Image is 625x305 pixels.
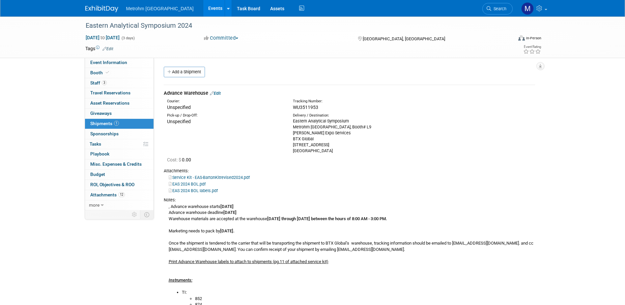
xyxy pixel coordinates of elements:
[169,175,250,180] a: Service Kit - EAS-BartonKitrevised2024.pdf
[90,80,107,85] span: Staff
[85,190,154,200] a: Attachments12
[85,149,154,159] a: Playbook
[85,129,154,139] a: Sponsorships
[85,109,154,119] a: Giveaways
[90,90,130,95] span: Travel Reservations
[164,168,535,174] div: Attachments:
[293,113,409,118] div: Delivery / Destination:
[267,216,387,221] b: [DATE] through [DATE] between the hours of 8:00 AM - 3:00 PM.
[526,36,541,41] div: In-Person
[126,6,194,11] span: Metrohm [GEOGRAPHIC_DATA]
[474,34,542,44] div: Event Format
[521,2,534,15] img: Michelle Simoes
[90,131,119,136] span: Sponsorships
[164,197,535,203] div: Notes:
[90,70,110,75] span: Booth
[102,47,113,51] a: Edit
[169,182,206,186] a: EAS 2024 BOL.pdf
[293,118,409,154] div: Eastern Analytical Symposium Metrohm [GEOGRAPHIC_DATA], Booth# L9 [PERSON_NAME] Expo Services BTX...
[195,296,535,302] li: 852
[106,71,109,74] i: Booth reservation complete
[90,141,101,147] span: Tasks
[85,45,113,52] td: Tags
[90,111,112,116] span: Giveaways
[89,202,99,208] span: more
[167,157,194,162] span: 0.00
[220,228,235,233] b: [DATE].
[121,36,135,40] span: (3 days)
[85,88,154,98] a: Travel Reservations
[102,80,107,85] span: 3
[167,157,182,162] span: Cost: $
[85,159,154,169] a: Misc. Expenses & Credits
[169,278,192,283] i: Instruments:
[85,58,154,68] a: Event Information
[85,119,154,129] a: Shipments1
[202,35,241,42] button: Committed
[167,99,283,104] div: Courier:
[169,259,328,264] u: Print Advance Warehouse labels to attach to shipments (pg.11 of attached service kit)
[167,113,283,118] div: Pick-up / Drop-Off:
[90,60,127,65] span: Event Information
[482,3,513,15] a: Search
[90,192,125,197] span: Attachments
[518,35,525,41] img: Format-Inperson.png
[164,90,535,97] div: Advance Warehouse
[99,35,106,40] span: to
[90,121,119,126] span: Shipments
[85,200,154,210] a: more
[210,91,221,96] a: Edit
[167,104,283,111] div: Unspecified
[129,210,140,219] td: Personalize Event Tab Strip
[220,204,234,209] b: [DATE]
[293,99,440,104] div: Tracking Number:
[90,100,129,106] span: Asset Reservations
[90,151,109,156] span: Playbook
[85,6,118,12] img: ExhibitDay
[85,139,154,149] a: Tasks
[85,78,154,88] a: Staff3
[85,35,120,41] span: [DATE] [DATE]
[164,67,205,77] a: Add a Shipment
[491,6,506,11] span: Search
[363,36,445,41] span: [GEOGRAPHIC_DATA], [GEOGRAPHIC_DATA]
[85,68,154,78] a: Booth
[140,210,154,219] td: Toggle Event Tabs
[223,210,237,215] b: [DATE]
[85,170,154,180] a: Budget
[90,182,134,187] span: ROI, Objectives & ROO
[114,121,119,126] span: 1
[293,105,318,110] span: WU3511953
[167,119,191,124] span: Unspecified
[118,192,125,197] span: 12
[90,161,142,167] span: Misc. Expenses & Credits
[523,45,541,49] div: Event Rating
[83,20,503,32] div: Eastern Analytical Symposium 2024
[85,98,154,108] a: Asset Reservations
[85,180,154,190] a: ROI, Objectives & ROO
[90,172,105,177] span: Budget
[169,188,218,193] a: EAS 2024 BOL labels.pdf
